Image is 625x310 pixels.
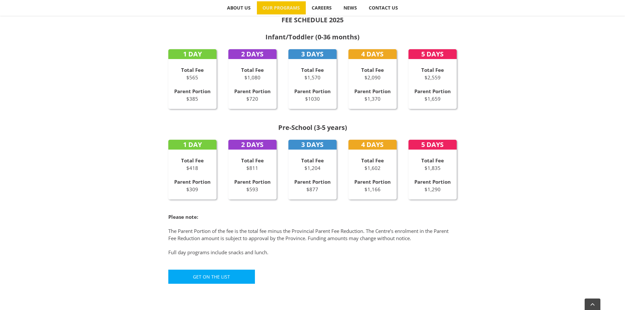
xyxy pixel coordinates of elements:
strong: Please note: [168,214,198,220]
strong: Parent Portion [174,88,211,94]
strong: Pre-School (3-5 years) [278,123,347,132]
a: CONTACT US [363,1,404,14]
strong: Parent Portion [414,178,451,185]
a: CAREERS [306,1,338,14]
strong: 4 DAYS [361,50,384,58]
p: $720 [228,88,277,102]
p: $418 [168,157,217,172]
p: $1,835 [408,157,457,172]
strong: 3 DAYS [301,140,323,149]
p: Full day programs include snacks and lunch. [168,249,457,256]
strong: Total Fee [361,157,384,164]
p: $1,204 [288,157,337,172]
span: Get On The List [193,274,230,279]
strong: Parent Portion [234,178,271,185]
strong: Infant/Toddler (0-36 months) [265,32,360,41]
p: $1,290 [408,178,457,193]
strong: Parent Portion [294,88,331,94]
a: Get On The List [168,270,255,284]
strong: Total Fee [301,67,324,73]
strong: 3 DAYS [301,50,323,58]
strong: Total Fee [181,67,204,73]
p: $1030 [288,88,337,102]
p: $2,559 [408,66,457,81]
p: The Parent Portion of the fee is the total fee minus the Provincial Parent Fee Reduction. The Cen... [168,227,457,242]
p: $565 [168,66,217,81]
strong: Parent Portion [354,88,391,94]
strong: Total Fee [421,157,444,164]
strong: Total Fee [241,157,264,164]
strong: Parent Portion [414,88,451,94]
span: ABOUT US [227,6,251,10]
strong: Parent Portion [174,178,211,185]
p: $1,370 [348,88,397,102]
strong: FEE SCHEDULE 2025 [281,15,344,24]
strong: Parent Portion [234,88,271,94]
p: $309 [168,178,217,193]
strong: Total Fee [361,67,384,73]
a: OUR PROGRAMS [257,1,306,14]
p: $2,090 [348,66,397,81]
strong: 1 DAY [183,140,202,149]
a: NEWS [338,1,363,14]
strong: 2 DAYS [241,50,263,58]
strong: 2 DAYS [241,140,263,149]
strong: Parent Portion [354,178,391,185]
p: $1,166 [348,178,397,193]
p: $1,080 [228,66,277,81]
p: $1,570 [288,66,337,81]
span: CONTACT US [369,6,398,10]
strong: Parent Portion [294,178,331,185]
p: $1,659 [408,88,457,102]
p: $1,602 [348,157,397,172]
p: $811 [228,157,277,172]
span: OUR PROGRAMS [262,6,300,10]
strong: 4 DAYS [361,140,384,149]
strong: 5 DAYS [421,50,444,58]
strong: Total Fee [181,157,204,164]
span: NEWS [344,6,357,10]
strong: Total Fee [301,157,324,164]
a: ABOUT US [221,1,257,14]
strong: Total Fee [241,67,264,73]
p: $593 [228,178,277,193]
strong: Total Fee [421,67,444,73]
strong: 5 DAYS [421,140,444,149]
strong: 1 DAY [183,50,202,58]
span: CAREERS [312,6,332,10]
p: $385 [168,88,217,102]
p: $877 [288,178,337,193]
